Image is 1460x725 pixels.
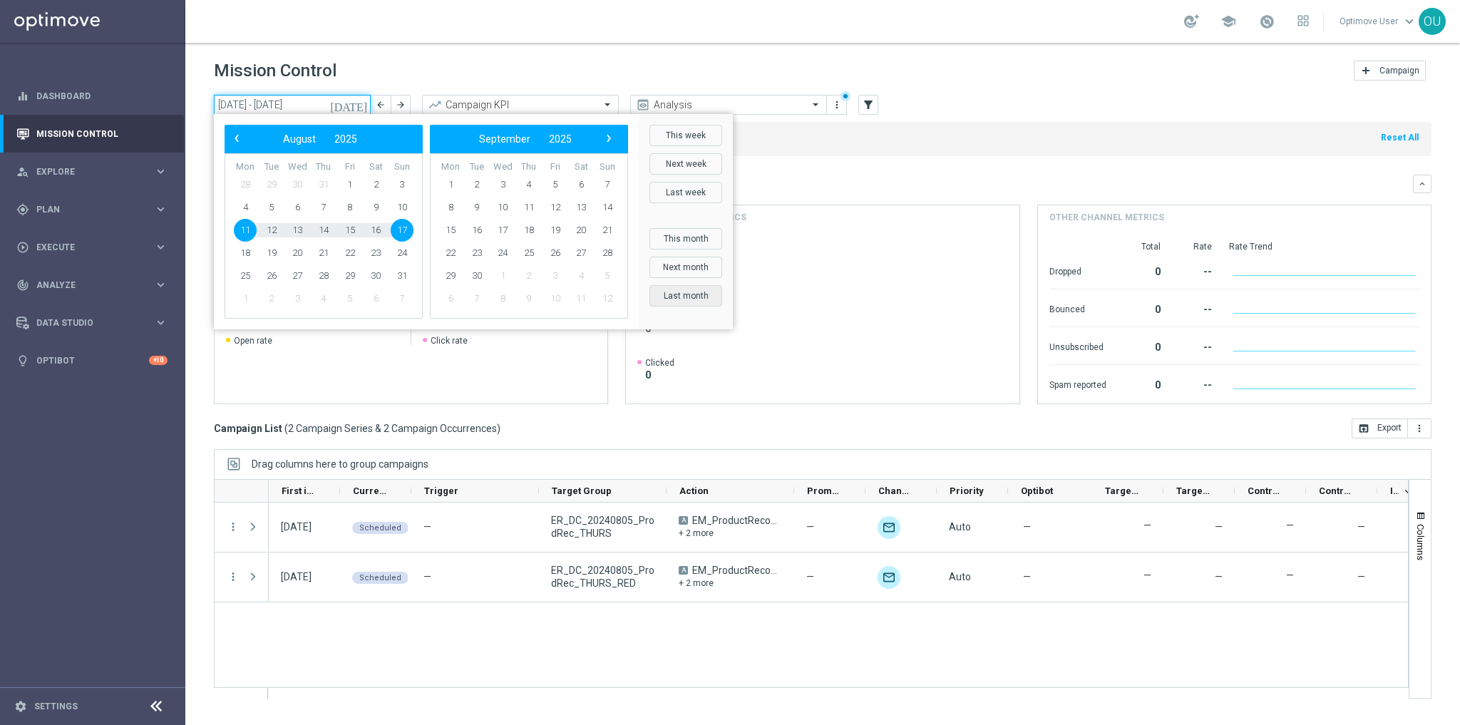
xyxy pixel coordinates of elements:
span: 2 [518,264,540,287]
div: There are unsaved changes [840,91,850,101]
div: 0 [1124,372,1161,395]
i: keyboard_arrow_right [154,202,168,216]
button: person_search Explore keyboard_arrow_right [16,166,168,178]
div: Row Groups [252,458,428,470]
div: 14 Aug 2025, Thursday [281,570,312,583]
span: 19 [260,242,283,264]
th: weekday [438,161,464,173]
span: 3 [491,173,514,196]
i: filter_alt [862,98,875,111]
span: 4 [570,264,592,287]
span: — [1023,570,1031,583]
span: 7 [466,287,488,310]
span: 2 [260,287,283,310]
div: Explore [16,165,154,178]
th: weekday [568,161,595,173]
span: 4 [312,287,335,310]
span: Scheduled [359,523,401,533]
span: Campaign [1379,66,1419,76]
th: weekday [284,161,311,173]
span: 13 [286,219,309,242]
span: — [1215,571,1223,582]
button: open_in_browser Export [1352,418,1408,438]
th: weekday [389,161,415,173]
th: weekday [516,161,543,173]
span: keyboard_arrow_down [1402,14,1417,29]
span: 27 [570,242,592,264]
span: › [600,129,618,148]
button: more_vert [227,570,240,583]
span: ER_DC_20240805_ProdRec_THURS [551,514,654,540]
i: add [1360,65,1372,76]
span: EM_ProductRecommendation [692,514,782,527]
span: — [423,521,431,533]
i: trending_up [428,98,442,112]
th: weekday [232,161,259,173]
span: — [1357,571,1365,582]
span: 11 [518,196,540,219]
button: lightbulb Optibot +10 [16,355,168,366]
button: equalizer Dashboard [16,91,168,102]
span: 29 [260,173,283,196]
button: more_vert [227,520,240,533]
button: › [599,130,617,148]
span: — [423,571,431,582]
button: Next week [649,153,722,175]
h3: Campaign List [214,422,500,435]
button: keyboard_arrow_down [1413,175,1431,193]
span: 23 [466,242,488,264]
span: 14 [312,219,335,242]
button: gps_fixed Plan keyboard_arrow_right [16,204,168,215]
span: 4 [234,196,257,219]
img: Optimail [878,566,900,589]
span: — [1023,520,1031,533]
th: weekday [336,161,363,173]
div: + 2 more [679,527,782,540]
i: more_vert [831,99,843,110]
div: Analyze [16,279,154,292]
span: 8 [339,196,361,219]
div: -- [1178,297,1212,319]
th: weekday [363,161,389,173]
button: track_changes Analyze keyboard_arrow_right [16,279,168,291]
span: Columns [1415,524,1426,560]
span: 22 [439,242,462,264]
span: 5 [260,196,283,219]
button: This month [649,228,722,250]
h4: Other channel metrics [1049,211,1164,224]
span: 5 [339,287,361,310]
span: Promotions [807,485,841,496]
span: 25 [234,264,257,287]
span: 23 [364,242,387,264]
i: keyboard_arrow_right [154,278,168,292]
button: Data Studio keyboard_arrow_right [16,317,168,329]
span: 11 [570,287,592,310]
span: 25 [518,242,540,264]
span: 24 [491,242,514,264]
span: ‹ [227,129,246,148]
span: Priority [950,485,984,496]
i: keyboard_arrow_down [1417,179,1427,189]
div: Data Studio [16,317,154,329]
span: 3 [544,264,567,287]
th: weekday [594,161,620,173]
i: arrow_forward [396,100,406,110]
colored-tag: Scheduled [352,520,408,534]
span: Scheduled [359,573,401,582]
div: Rate [1178,241,1212,252]
span: Target Group [552,485,612,496]
span: 6 [439,287,462,310]
span: 17 [391,219,413,242]
span: 28 [596,242,619,264]
span: Explore [36,168,154,176]
span: Channel [878,485,912,496]
span: A [679,516,688,525]
i: settings [14,700,27,713]
span: 19 [544,219,567,242]
span: 28 [312,264,335,287]
span: 2025 [334,133,357,145]
img: Optimail [878,516,900,539]
span: 18 [518,219,540,242]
